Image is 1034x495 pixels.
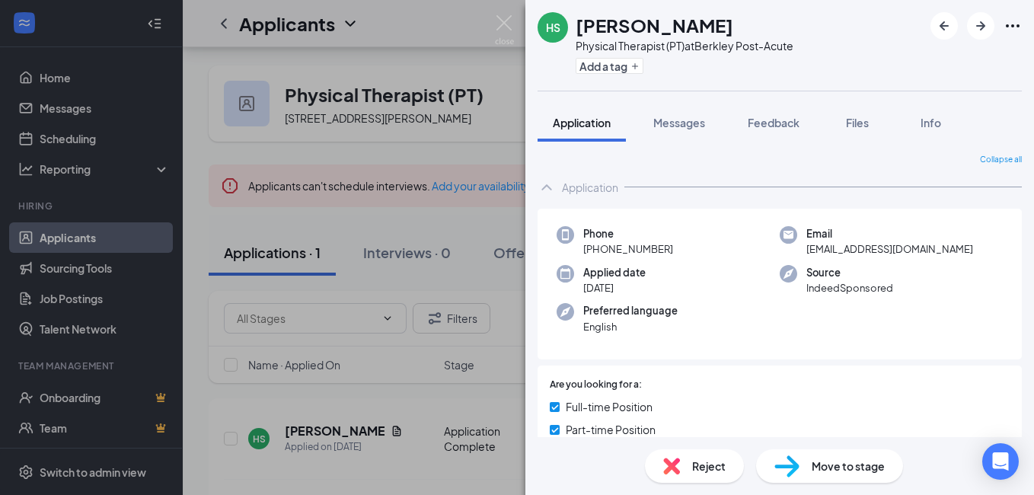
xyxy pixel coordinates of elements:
span: Phone [583,226,673,241]
span: Source [806,265,893,280]
span: Reject [692,458,726,474]
span: Move to stage [812,458,885,474]
span: IndeedSponsored [806,280,893,295]
span: Application [553,116,611,129]
span: Collapse all [980,154,1022,166]
button: PlusAdd a tag [576,58,643,74]
svg: ArrowRight [972,17,990,35]
h1: [PERSON_NAME] [576,12,733,38]
button: ArrowLeftNew [930,12,958,40]
span: Are you looking for a: [550,378,642,392]
span: Applied date [583,265,646,280]
button: ArrowRight [967,12,994,40]
span: Messages [653,116,705,129]
svg: Plus [630,62,640,71]
span: Feedback [748,116,799,129]
span: [DATE] [583,280,646,295]
svg: Ellipses [1004,17,1022,35]
div: Physical Therapist (PT) at Berkley Post-Acute [576,38,793,53]
div: Open Intercom Messenger [982,443,1019,480]
svg: ChevronUp [538,178,556,196]
span: [EMAIL_ADDRESS][DOMAIN_NAME] [806,241,973,257]
span: Files [846,116,869,129]
span: Preferred language [583,303,678,318]
div: HS [546,20,560,35]
span: [PHONE_NUMBER] [583,241,673,257]
span: English [583,319,678,334]
span: Email [806,226,973,241]
span: Full-time Position [566,398,653,415]
span: Part-time Position [566,421,656,438]
svg: ArrowLeftNew [935,17,953,35]
div: Application [562,180,618,195]
span: Info [921,116,941,129]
